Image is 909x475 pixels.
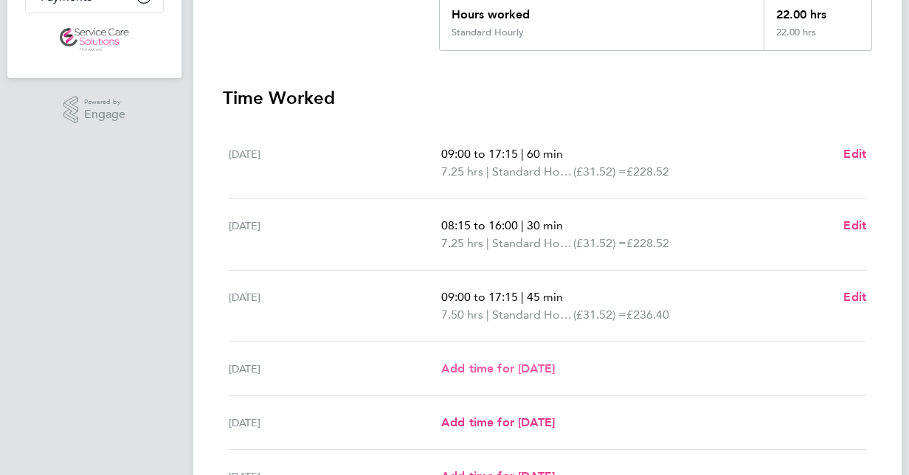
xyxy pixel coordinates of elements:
span: Edit [843,290,866,304]
img: servicecare-logo-retina.png [60,28,129,52]
div: 22.00 hrs [764,27,871,50]
span: £236.40 [626,308,669,322]
span: Edit [843,147,866,161]
span: Add time for [DATE] [441,415,555,429]
span: Engage [84,108,125,121]
span: Standard Hourly [492,235,573,252]
span: Standard Hourly [492,163,573,181]
a: Edit [843,217,866,235]
span: 30 min [527,218,563,232]
span: 08:15 to 16:00 [441,218,518,232]
span: Edit [843,218,866,232]
a: Powered byEngage [63,96,126,124]
div: Standard Hourly [452,27,524,38]
span: 09:00 to 17:15 [441,290,518,304]
a: Go to home page [25,28,164,52]
a: Add time for [DATE] [441,360,555,378]
a: Edit [843,288,866,306]
h3: Time Worked [223,86,872,110]
span: (£31.52) = [573,236,626,250]
span: | [521,147,524,161]
span: £228.52 [626,236,669,250]
span: Add time for [DATE] [441,361,555,375]
span: (£31.52) = [573,164,626,178]
a: Add time for [DATE] [441,414,555,431]
span: £228.52 [626,164,669,178]
span: (£31.52) = [573,308,626,322]
span: 60 min [527,147,563,161]
span: | [486,308,489,322]
span: 7.25 hrs [441,236,483,250]
span: 45 min [527,290,563,304]
span: | [486,236,489,250]
span: | [521,290,524,304]
span: 09:00 to 17:15 [441,147,518,161]
a: Edit [843,145,866,163]
span: | [486,164,489,178]
span: 7.25 hrs [441,164,483,178]
span: 7.50 hrs [441,308,483,322]
span: | [521,218,524,232]
div: [DATE] [229,414,441,431]
div: [DATE] [229,288,441,324]
div: [DATE] [229,360,441,378]
span: Powered by [84,96,125,108]
span: Standard Hourly [492,306,573,324]
div: [DATE] [229,145,441,181]
div: [DATE] [229,217,441,252]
